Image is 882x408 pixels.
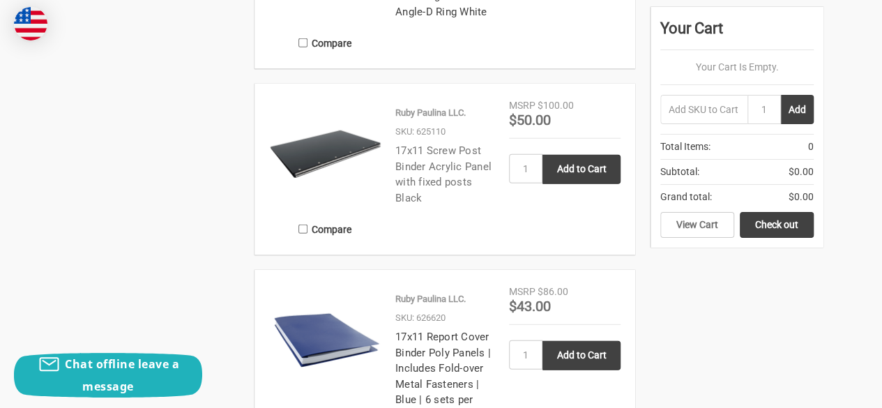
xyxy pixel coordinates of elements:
[660,139,710,154] span: Total Items:
[395,292,466,306] p: Ruby Paulina LLC.
[660,17,814,50] div: Your Cart
[781,95,814,124] button: Add
[660,165,699,179] span: Subtotal:
[509,298,551,315] span: $43.00
[660,60,814,75] p: Your Cart Is Empty.
[269,285,381,396] img: 17x11 Report Cover Binder Poly Panels | Includes Fold-over Metal Fasteners | Blue | 6 sets per pa...
[789,165,814,179] span: $0.00
[660,190,712,204] span: Grand total:
[269,98,381,210] img: 17x11 Screw Post Binder Acrylic Panel with fixed posts Black
[660,212,734,239] a: View Cart
[395,144,492,204] a: 17x11 Screw Post Binder Acrylic Panel with fixed posts Black
[269,218,381,241] label: Compare
[298,38,307,47] input: Compare
[660,95,747,124] input: Add SKU to Cart
[538,286,568,297] span: $86.00
[14,353,202,398] button: Chat offline leave a message
[509,285,535,299] div: MSRP
[509,98,535,113] div: MSRP
[395,311,446,325] p: SKU: 626620
[14,7,47,40] img: duty and tax information for United States
[789,190,814,204] span: $0.00
[269,31,381,54] label: Compare
[395,106,466,120] p: Ruby Paulina LLC.
[542,155,621,184] input: Add to Cart
[740,212,814,239] a: Check out
[298,225,307,234] input: Compare
[808,139,814,154] span: 0
[509,112,551,128] span: $50.00
[395,125,446,139] p: SKU: 625110
[542,341,621,370] input: Add to Cart
[65,356,179,394] span: Chat offline leave a message
[538,100,574,111] span: $100.00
